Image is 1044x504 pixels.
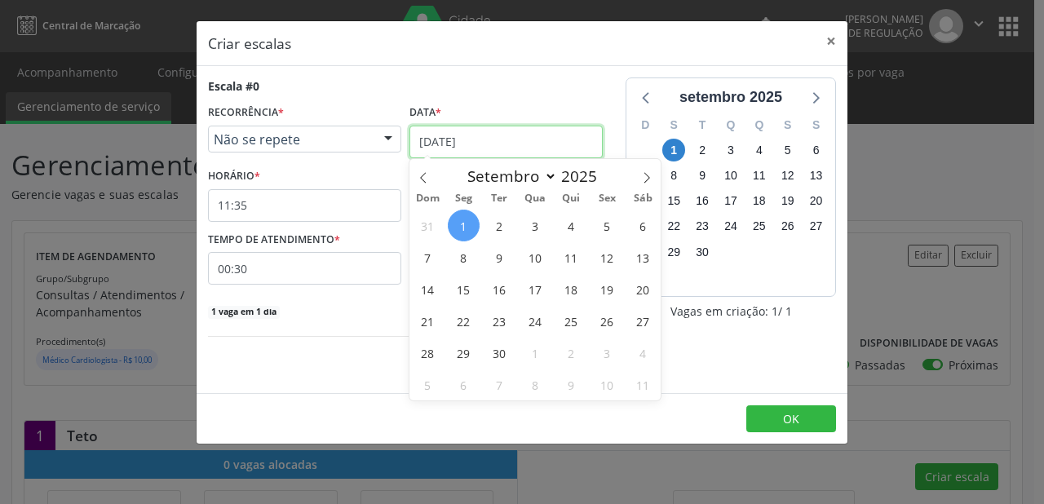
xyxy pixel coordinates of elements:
[662,215,685,238] span: segunda-feira, 22 de setembro de 2025
[805,190,828,213] span: sábado, 20 de setembro de 2025
[484,241,515,273] span: Setembro 9, 2025
[802,113,830,138] div: S
[778,303,792,320] span: / 1
[484,210,515,241] span: Setembro 2, 2025
[448,273,480,305] span: Setembro 15, 2025
[520,337,551,369] span: Outubro 1, 2025
[717,113,745,138] div: Q
[691,139,714,161] span: terça-feira, 2 de setembro de 2025
[214,131,368,148] span: Não se repete
[662,190,685,213] span: segunda-feira, 15 de setembro de 2025
[591,210,623,241] span: Setembro 5, 2025
[719,165,742,188] span: quarta-feira, 10 de setembro de 2025
[691,241,714,263] span: terça-feira, 30 de setembro de 2025
[783,411,799,427] span: OK
[448,337,480,369] span: Setembro 29, 2025
[591,369,623,400] span: Outubro 10, 2025
[805,165,828,188] span: sábado, 13 de setembro de 2025
[555,241,587,273] span: Setembro 11, 2025
[626,210,658,241] span: Setembro 6, 2025
[626,369,658,400] span: Outubro 11, 2025
[557,166,611,187] input: Year
[776,139,799,161] span: sexta-feira, 5 de setembro de 2025
[748,215,771,238] span: quinta-feira, 25 de setembro de 2025
[208,164,260,189] label: HORÁRIO
[555,273,587,305] span: Setembro 18, 2025
[517,193,553,204] span: Qua
[412,337,444,369] span: Setembro 28, 2025
[445,193,481,204] span: Seg
[719,215,742,238] span: quarta-feira, 24 de setembro de 2025
[631,113,660,138] div: D
[520,210,551,241] span: Setembro 3, 2025
[589,193,625,204] span: Sex
[691,165,714,188] span: terça-feira, 9 de setembro de 2025
[776,165,799,188] span: sexta-feira, 12 de setembro de 2025
[625,193,661,204] span: Sáb
[719,139,742,161] span: quarta-feira, 3 de setembro de 2025
[409,193,445,204] span: Dom
[626,337,658,369] span: Outubro 4, 2025
[626,273,658,305] span: Setembro 20, 2025
[662,139,685,161] span: segunda-feira, 1 de setembro de 2025
[748,165,771,188] span: quinta-feira, 11 de setembro de 2025
[776,215,799,238] span: sexta-feira, 26 de setembro de 2025
[412,273,444,305] span: Setembro 14, 2025
[409,126,603,158] input: Selecione uma data
[591,305,623,337] span: Setembro 26, 2025
[208,100,284,126] label: RECORRÊNCIA
[553,193,589,204] span: Qui
[748,190,771,213] span: quinta-feira, 18 de setembro de 2025
[412,210,444,241] span: Agosto 31, 2025
[412,241,444,273] span: Setembro 7, 2025
[691,215,714,238] span: terça-feira, 23 de setembro de 2025
[409,100,441,126] label: Data
[208,228,340,253] label: TEMPO DE ATENDIMENTO
[773,113,802,138] div: S
[591,273,623,305] span: Setembro 19, 2025
[745,113,773,138] div: Q
[805,215,828,238] span: sábado, 27 de setembro de 2025
[520,369,551,400] span: Outubro 8, 2025
[673,86,789,108] div: setembro 2025
[412,305,444,337] span: Setembro 21, 2025
[688,113,717,138] div: T
[208,189,401,222] input: 00:00
[484,305,515,337] span: Setembro 23, 2025
[208,252,401,285] input: Selecione a duração
[555,210,587,241] span: Setembro 4, 2025
[484,273,515,305] span: Setembro 16, 2025
[626,303,836,320] div: Vagas em criação: 1
[484,369,515,400] span: Outubro 7, 2025
[448,305,480,337] span: Setembro 22, 2025
[481,193,517,204] span: Ter
[626,305,658,337] span: Setembro 27, 2025
[591,241,623,273] span: Setembro 12, 2025
[555,369,587,400] span: Outubro 9, 2025
[412,369,444,400] span: Outubro 5, 2025
[448,210,480,241] span: Setembro 1, 2025
[662,165,685,188] span: segunda-feira, 8 de setembro de 2025
[591,337,623,369] span: Outubro 3, 2025
[520,305,551,337] span: Setembro 24, 2025
[520,241,551,273] span: Setembro 10, 2025
[660,113,688,138] div: S
[815,21,847,61] button: Close
[746,405,836,433] button: OK
[776,190,799,213] span: sexta-feira, 19 de setembro de 2025
[555,305,587,337] span: Setembro 25, 2025
[719,190,742,213] span: quarta-feira, 17 de setembro de 2025
[662,241,685,263] span: segunda-feira, 29 de setembro de 2025
[208,306,280,319] span: 1 vaga em 1 dia
[448,369,480,400] span: Outubro 6, 2025
[208,33,291,54] h5: Criar escalas
[626,241,658,273] span: Setembro 13, 2025
[448,241,480,273] span: Setembro 8, 2025
[748,139,771,161] span: quinta-feira, 4 de setembro de 2025
[459,165,557,188] select: Month
[805,139,828,161] span: sábado, 6 de setembro de 2025
[484,337,515,369] span: Setembro 30, 2025
[208,77,259,95] div: Escala #0
[691,190,714,213] span: terça-feira, 16 de setembro de 2025
[520,273,551,305] span: Setembro 17, 2025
